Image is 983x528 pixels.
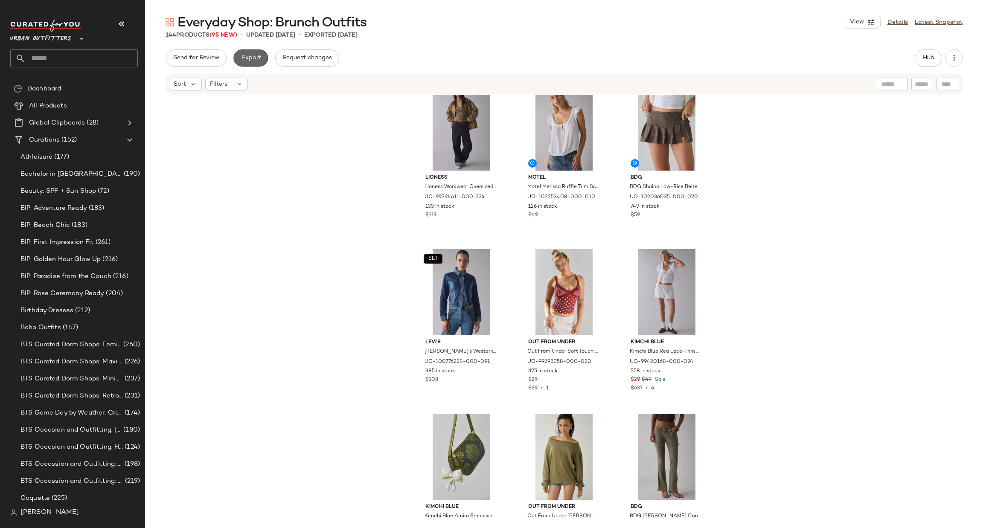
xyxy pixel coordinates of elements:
span: (28) [85,118,99,128]
span: 126 in stock [528,203,557,211]
span: Out From Under [528,503,600,511]
span: (174) [123,408,140,418]
span: Out From Under [PERSON_NAME] Oversized Off-The-Shoulder Sweatshirt in Olive, Women's at Urban Out... [527,513,599,520]
span: BTS Curated Dorm Shops: Feminine [20,340,122,350]
span: (216) [111,272,128,281]
span: BTS Occassion and Outfitting: First Day Fits [20,476,123,486]
button: Request changes [275,49,339,67]
span: (226) [123,357,140,367]
span: Everyday Shop: Brunch Outfits [177,15,366,32]
img: 101877033_037_b [624,414,710,500]
img: cfy_white_logo.C9jOOHJF.svg [10,20,83,32]
span: Lioness [425,174,497,182]
img: svg%3e [166,18,174,26]
span: Filters [210,80,227,89]
span: Send for Review [173,55,219,61]
span: View [849,19,864,26]
span: BDG Shaina Low-Rise Belted Plaid Micro Mini Skort in Brown, Women's at Urban Outfitters [630,183,702,191]
span: (261) [94,238,111,247]
span: Hub [922,55,934,61]
p: Exported [DATE] [304,31,358,40]
a: Latest Snapshot [915,18,963,27]
span: $108 [425,376,438,384]
span: BIP: Rose Ceremony Ready [20,289,104,299]
span: UO-102253408-000-010 [527,194,595,201]
span: BIP: First Impression Fit [20,238,94,247]
span: (183) [87,203,105,213]
span: BIP: Paradise from the Couch [20,272,111,281]
span: • [643,386,651,391]
div: Products [166,31,237,40]
span: (237) [123,374,140,384]
img: 99420168_024_b [624,249,710,335]
span: Global Clipboards [29,118,85,128]
span: Coquette [20,493,50,503]
span: Sale [653,377,666,383]
span: Motel [528,174,600,182]
span: (190) [122,169,140,179]
span: 4 [651,386,654,391]
span: (183) [70,220,87,230]
span: BTS Occassion and Outfitting: Campus Lounge [20,459,123,469]
span: (260) [122,340,140,350]
span: Request changes [282,55,332,61]
span: $29 [528,376,538,384]
span: UO-102036035-000-020 [630,194,698,201]
button: Hub [915,49,942,67]
span: Motel Merisso Ruffle Trim Scoop Neck Keyhole Top in White, Women's at Urban Outfitters [527,183,599,191]
span: $29 [631,376,640,384]
button: Export [233,49,268,67]
span: Lioness Workwear Oversized Canvas Barn Jacket in Chestnut, Women's at Urban Outfitters [425,183,497,191]
span: BTS Occasion and Outfitting: Homecoming Dresses [20,442,123,452]
span: BTS Curated Dorm Shops: Retro+ Boho [20,391,123,401]
img: svg%3e [14,84,22,93]
span: BIP: Beach Chic [20,220,70,230]
span: BTS Curated Dorm Shops: Maximalist [20,357,123,367]
span: [PERSON_NAME]'s Western Denim Trucker Jacket in Practically Pieced, Women's at Urban Outfitters [425,348,497,356]
span: (204) [104,289,123,299]
span: (212) [73,306,90,316]
span: Bachelor in [GEOGRAPHIC_DATA]: LP [20,169,122,179]
p: updated [DATE] [246,31,295,40]
span: 558 in stock [631,368,660,375]
span: $49 [642,376,651,384]
span: Urban Outfitters [10,29,71,44]
span: Curations [29,135,60,145]
button: Send for Review [166,49,227,67]
span: • [299,30,301,40]
span: Boho Outfits [20,323,61,333]
span: (152) [60,135,77,145]
span: BTS Occasion and Outfitting: [PERSON_NAME] to Party [20,425,122,435]
span: • [538,386,546,391]
span: (198) [123,459,140,469]
span: UO-99420168-000-024 [630,358,693,366]
span: BIP: Adventure Ready [20,203,87,213]
img: 99298358_020_b [521,249,607,335]
span: BDG [PERSON_NAME] Canvas Ultra Low-Rise Bootcut Utility Pant in Dark Green, Women's at Urban Outf... [630,513,702,520]
span: UO-100776228-000-091 [425,358,490,366]
span: Kimchi Blue Rea Lace-Trim Satin Micro Mini Skirt in Ivory, Women's at Urban Outfitters [630,348,702,356]
span: BTS Curated Dorm Shops: Minimalist [20,374,123,384]
img: 100776228_091_b [419,249,504,335]
span: $119 [425,212,436,219]
span: 749 in stock [631,203,660,211]
span: Out From Under Soft Touch Lace Trim Cropped Cami in Polka Dot, Women's at Urban Outfitters [527,348,599,356]
span: (124) [123,442,140,452]
span: (231) [123,391,140,401]
span: 144 [166,32,176,38]
span: BDG [631,174,703,182]
span: Kimchi Blue [631,339,703,346]
span: Dashboard [27,84,61,94]
span: BTS Game Day by Weather: Crisp & Cozy [20,408,123,418]
span: UO-99298358-000-020 [527,358,591,366]
span: Kimchi Blue [425,503,497,511]
span: All Products [29,101,67,111]
span: Athleisure [20,152,52,162]
span: (147) [61,323,79,333]
span: BDG [631,503,703,511]
img: 101454940_230_b [521,414,607,500]
span: 1 [546,386,549,391]
span: Beauty: SPF + Sun Shop [20,186,96,196]
span: (177) [52,152,69,162]
span: • [241,30,243,40]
